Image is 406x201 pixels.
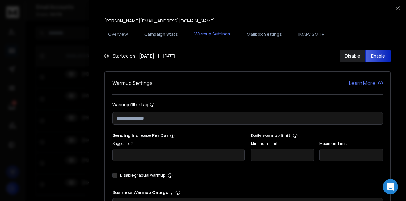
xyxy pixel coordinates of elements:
[295,27,328,41] button: IMAP/ SMTP
[365,50,391,62] button: Enable
[158,53,159,59] span: |
[112,141,245,146] p: Suggested 2
[340,50,391,62] button: DisableEnable
[112,132,245,139] p: Sending Increase Per Day
[120,173,165,178] label: Disable gradual warmup
[163,53,175,59] span: [DATE]
[251,141,314,146] label: Minimum Limit
[139,53,154,59] strong: [DATE]
[349,79,383,87] a: Learn More
[141,27,182,41] button: Campaign Stats
[112,189,383,196] p: Business Warmup Category
[112,102,383,107] label: Warmup filter tag
[319,141,383,146] label: Maximum Limit
[104,27,132,41] button: Overview
[191,27,234,41] button: Warmup Settings
[383,179,398,194] div: Open Intercom Messenger
[104,18,215,24] p: [PERSON_NAME][EMAIL_ADDRESS][DOMAIN_NAME]
[243,27,286,41] button: Mailbox Settings
[112,79,153,87] h1: Warmup Settings
[251,132,383,139] p: Daily warmup limit
[104,53,175,59] div: Started on
[340,50,365,62] button: Disable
